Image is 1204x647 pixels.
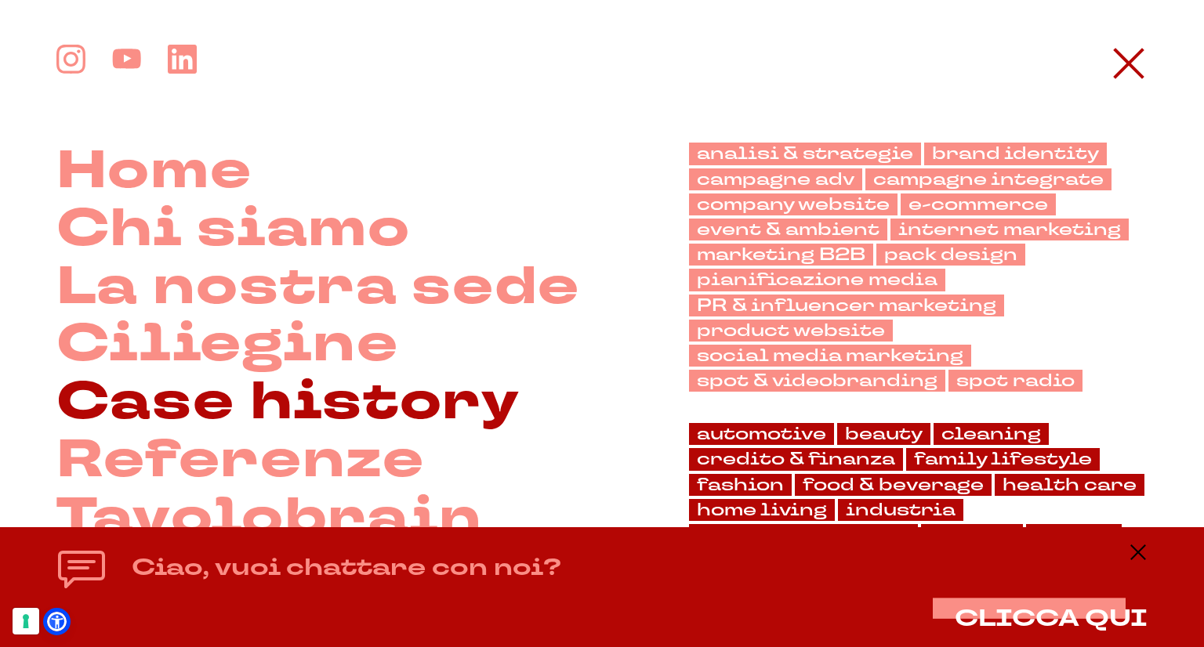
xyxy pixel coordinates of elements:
[56,432,425,490] a: Referenze
[56,258,580,316] a: La nostra sede
[689,474,792,496] a: fashion
[1026,524,1122,546] a: servizi
[689,219,887,240] a: event & ambient
[689,143,921,164] a: analisi & strategie
[838,499,963,521] a: industria
[876,244,1025,266] a: pack design
[13,608,39,634] button: Le tue preferenze relative al consenso per le tecnologie di tracciamento
[689,168,862,190] a: campagne adv
[56,374,520,432] a: Case history
[689,320,893,342] a: product website
[890,219,1129,240] a: internet marketing
[865,168,1112,190] a: campagne integrate
[689,448,903,470] a: credito & finanza
[934,423,1049,445] a: cleaning
[689,295,1004,316] a: PR & influencer marketing
[689,269,945,291] a: pianificazione media
[132,551,561,584] h4: Ciao, vuoi chattare con noi?
[906,448,1100,470] a: family lifestyle
[56,201,411,258] a: Chi siamo
[56,490,483,548] a: Tavolobrain
[689,244,873,266] a: marketing B2B
[795,474,992,496] a: food & beverage
[901,193,1056,215] a: e-commerce
[995,474,1144,496] a: health care
[689,499,835,521] a: home living
[948,370,1083,392] a: spot radio
[56,143,252,201] a: Home
[689,193,898,215] a: company website
[955,602,1148,634] span: CLICCA QUI
[689,345,971,367] a: social media marketing
[689,524,918,546] a: no profit & sociale
[924,143,1107,164] a: brand identity
[56,316,399,374] a: Ciliegine
[921,524,1023,546] a: pharma
[689,370,945,392] a: spot & videobranding
[47,612,67,631] a: Open Accessibility Menu
[837,423,930,445] a: beauty
[689,423,834,445] a: automotive
[955,605,1148,631] button: CLICCA QUI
